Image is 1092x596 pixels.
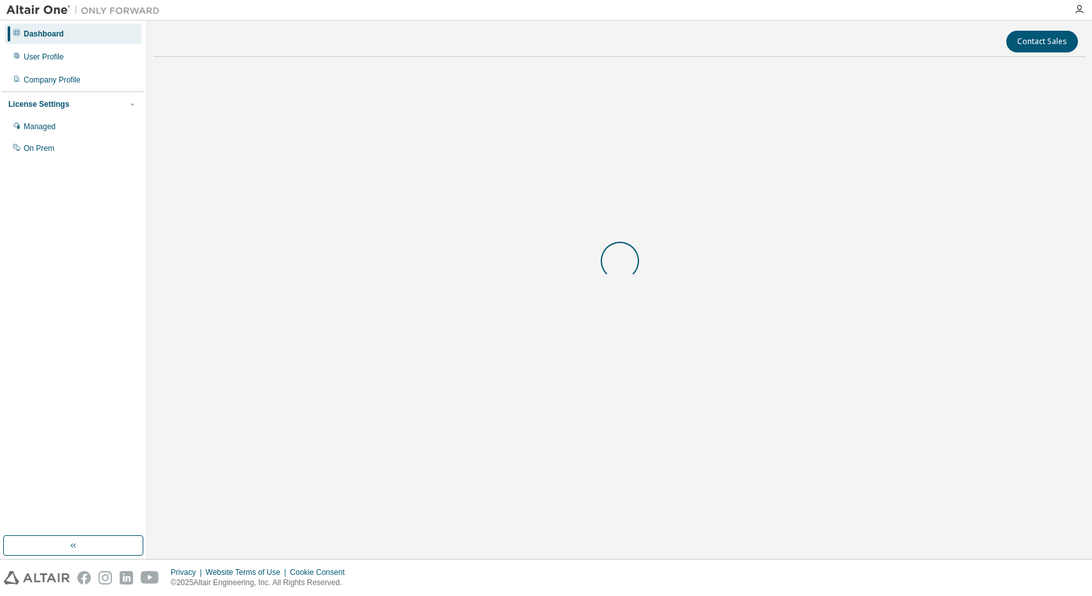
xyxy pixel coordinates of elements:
[24,52,64,62] div: User Profile
[141,571,159,584] img: youtube.svg
[24,29,64,39] div: Dashboard
[24,143,54,153] div: On Prem
[120,571,133,584] img: linkedin.svg
[290,567,352,577] div: Cookie Consent
[6,4,166,17] img: Altair One
[205,567,290,577] div: Website Terms of Use
[171,577,352,588] p: © 2025 Altair Engineering, Inc. All Rights Reserved.
[171,567,205,577] div: Privacy
[4,571,70,584] img: altair_logo.svg
[99,571,112,584] img: instagram.svg
[24,122,56,132] div: Managed
[1006,31,1078,52] button: Contact Sales
[24,75,81,85] div: Company Profile
[8,99,69,109] div: License Settings
[77,571,91,584] img: facebook.svg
